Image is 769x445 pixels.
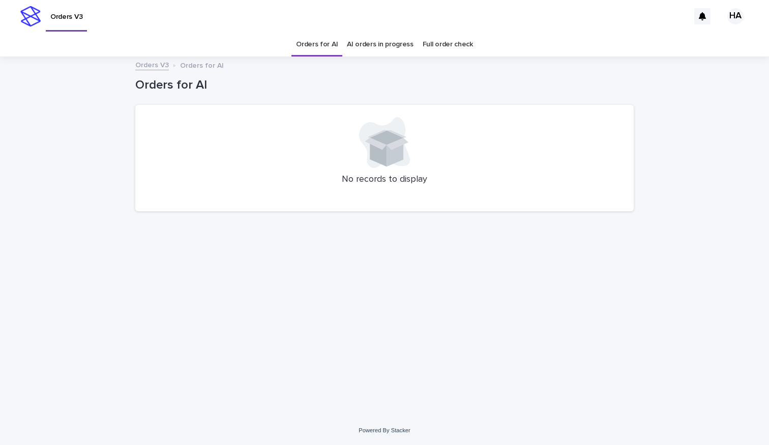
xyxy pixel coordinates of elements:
a: Full order check [423,33,473,57]
a: Orders for AI [296,33,338,57]
img: stacker-logo-s-only.png [20,6,41,26]
p: No records to display [147,174,622,185]
a: AI orders in progress [347,33,413,57]
p: Orders for AI [180,59,224,70]
a: Powered By Stacker [359,427,410,433]
a: Orders V3 [135,59,169,70]
h1: Orders for AI [135,78,634,93]
div: HA [727,8,744,24]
